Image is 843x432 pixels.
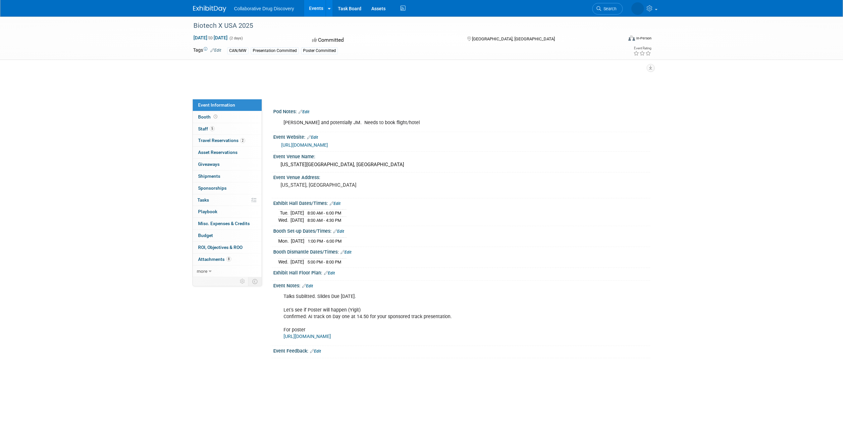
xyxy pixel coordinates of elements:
[273,152,650,160] div: Event Venue Name:
[308,239,342,244] span: 1:00 PM - 6:00 PM
[273,172,650,181] div: Event Venue Address:
[198,114,219,120] span: Booth
[193,230,262,241] a: Budget
[278,216,290,223] td: Wed.
[281,142,328,148] a: [URL][DOMAIN_NAME]
[302,284,313,288] a: Edit
[193,206,262,217] a: Playbook
[310,349,321,354] a: Edit
[198,162,220,167] span: Giveaways
[278,160,645,170] div: [US_STATE][GEOGRAPHIC_DATA], [GEOGRAPHIC_DATA]
[584,34,652,44] div: Event Format
[278,237,291,244] td: Mon.
[193,111,262,123] a: Booth
[284,334,331,339] a: [URL][DOMAIN_NAME]
[193,182,262,194] a: Sponsorships
[198,173,220,179] span: Shipments
[633,47,651,50] div: Event Rating
[193,6,226,12] img: ExhibitDay
[193,242,262,253] a: ROI, Objectives & ROO
[227,47,248,54] div: CAN/MW
[298,110,309,114] a: Edit
[229,36,243,40] span: (2 days)
[279,290,577,343] div: Talks Subiitted. Slides Due [DATE]. Let's see if Poster will happen (Yigit) Confirmed: AI track o...
[307,260,341,264] span: 5:00 PM - 8:00 PM
[333,229,344,234] a: Edit
[212,114,219,119] span: Booth not reserved yet
[636,36,652,41] div: In-Person
[197,268,207,274] span: more
[290,258,304,265] td: [DATE]
[193,218,262,229] a: Misc. Expenses & Credits
[273,198,650,207] div: Exhibit Hall Dates/Times:
[193,99,262,111] a: Event Information
[198,209,217,214] span: Playbook
[290,210,304,217] td: [DATE]
[307,211,341,216] span: 8:00 AM - 6:00 PM
[193,123,262,135] a: Staff5
[198,221,250,226] span: Misc. Expenses & Credits
[226,257,231,262] span: 8
[248,277,262,286] td: Toggle Event Tabs
[601,6,616,11] span: Search
[198,126,215,131] span: Staff
[273,107,650,115] div: Pod Notes:
[193,159,262,170] a: Giveaways
[198,185,227,191] span: Sponsorships
[273,268,650,276] div: Exhibit Hall Floor Plan:
[191,20,613,32] div: Biotech X USA 2025
[198,102,235,108] span: Event Information
[310,34,456,46] div: Committed
[193,35,228,41] span: [DATE] [DATE]
[193,265,262,277] a: more
[197,197,209,203] span: Tasks
[198,257,231,262] span: Attachments
[234,6,294,11] span: Collaborative Drug Discovery
[193,47,221,54] td: Tags
[291,237,304,244] td: [DATE]
[240,138,245,143] span: 2
[198,150,237,155] span: Asset Reservations
[193,147,262,158] a: Asset Reservations
[273,346,650,355] div: Event Feedback:
[330,201,341,206] a: Edit
[273,132,650,141] div: Event Website:
[341,250,351,255] a: Edit
[278,210,290,217] td: Tue.
[193,254,262,265] a: Attachments8
[198,233,213,238] span: Budget
[198,245,242,250] span: ROI, Objectives & ROO
[198,138,245,143] span: Travel Reservations
[251,47,299,54] div: Presentation Committed
[301,47,338,54] div: Poster Committed
[210,126,215,131] span: 5
[628,35,635,41] img: Format-Inperson.png
[307,218,341,223] span: 8:00 AM - 4:30 PM
[193,170,262,182] a: Shipments
[193,194,262,206] a: Tasks
[592,3,623,15] a: Search
[210,48,221,53] a: Edit
[193,135,262,146] a: Travel Reservations2
[278,258,290,265] td: Wed.
[324,271,335,275] a: Edit
[237,277,248,286] td: Personalize Event Tab Strip
[273,226,650,235] div: Booth Set-up Dates/Times:
[273,281,650,289] div: Event Notes:
[207,35,214,40] span: to
[631,2,644,15] img: James White
[307,135,318,140] a: Edit
[472,36,555,41] span: [GEOGRAPHIC_DATA], [GEOGRAPHIC_DATA]
[279,116,577,129] div: [PERSON_NAME] and potentially JM. Needs to book flight/hotel
[281,182,423,188] pre: [US_STATE], [GEOGRAPHIC_DATA]
[290,216,304,223] td: [DATE]
[273,247,650,256] div: Booth Dismantle Dates/Times:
